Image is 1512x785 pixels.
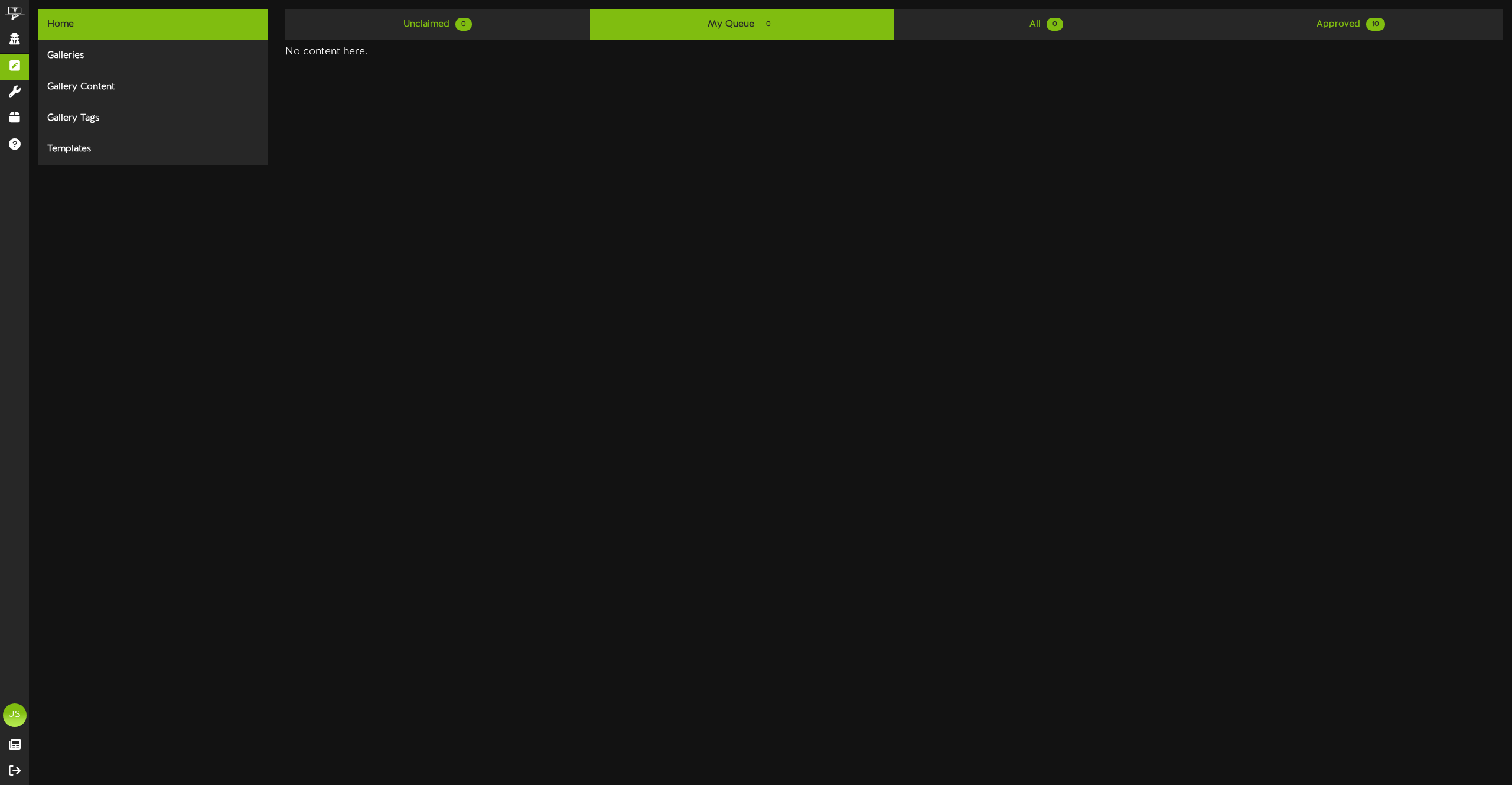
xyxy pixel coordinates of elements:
[894,9,1198,40] a: All
[38,134,268,165] div: Templates
[1199,9,1503,40] a: Approved
[38,40,268,72] div: Galleries
[38,103,268,134] div: Gallery Tags
[590,9,894,40] a: My Queue
[455,18,472,31] span: 0
[285,46,1503,58] h4: No content here.
[1047,18,1063,31] span: 0
[760,18,777,31] span: 0
[1366,18,1385,31] span: 10
[285,9,589,40] a: Unclaimed
[3,703,27,727] div: JS
[38,9,268,40] div: Home
[38,72,268,103] div: Gallery Content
